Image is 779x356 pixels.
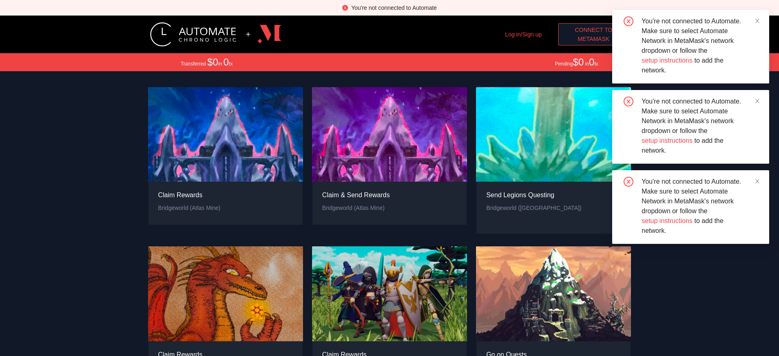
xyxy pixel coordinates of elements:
[558,23,629,45] button: Connect toMetaMask
[148,246,303,341] img: Claim Rewards
[223,56,229,68] span: 0
[486,203,581,212] div: Bridgeworld ([GEOGRAPHIC_DATA])
[642,178,741,234] span: You're not connected to Automate. Make sure to select Automate Network in MetaMask's network drop...
[505,31,542,38] a: Log in/Sign up
[578,34,610,43] span: MetaMask
[246,30,251,39] div: +
[158,190,221,200] div: Claim Rewards
[754,18,760,24] span: close
[642,98,741,154] span: You're not connected to Automate. Make sure to select Automate Network in MetaMask's network drop...
[257,22,282,47] img: logo
[642,217,693,224] a: setup instructions
[486,190,581,200] div: Send Legions Questing
[754,178,760,184] span: close
[312,87,467,182] img: Claim & Send Rewards
[476,246,631,341] img: Go on Quests
[476,87,631,182] img: Send Legions Questing
[312,246,467,341] img: Claim Rewards
[624,16,633,28] span: close-circle
[181,56,233,68] div: Transferred in tx
[342,5,348,11] span: close-circle
[322,190,390,200] div: Claim & Send Rewards
[158,203,221,212] div: Bridgeworld (Atlas Mine)
[322,203,390,212] div: Bridgeworld (Atlas Mine)
[575,25,613,34] span: Connect to
[150,22,236,47] img: logo
[754,98,760,104] span: close
[207,56,218,68] span: $0
[624,97,633,108] span: close-circle
[589,56,594,68] span: 0
[642,18,741,74] span: You're not connected to Automate. Make sure to select Automate Network in MetaMask's network drop...
[642,57,693,64] a: setup instructions
[555,56,598,68] div: Pending in tx
[624,177,633,188] span: close-circle
[351,3,437,12] div: You're not connected to Automate
[642,137,693,144] a: setup instructions
[573,56,584,68] span: $0
[148,87,303,182] img: Claim Rewards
